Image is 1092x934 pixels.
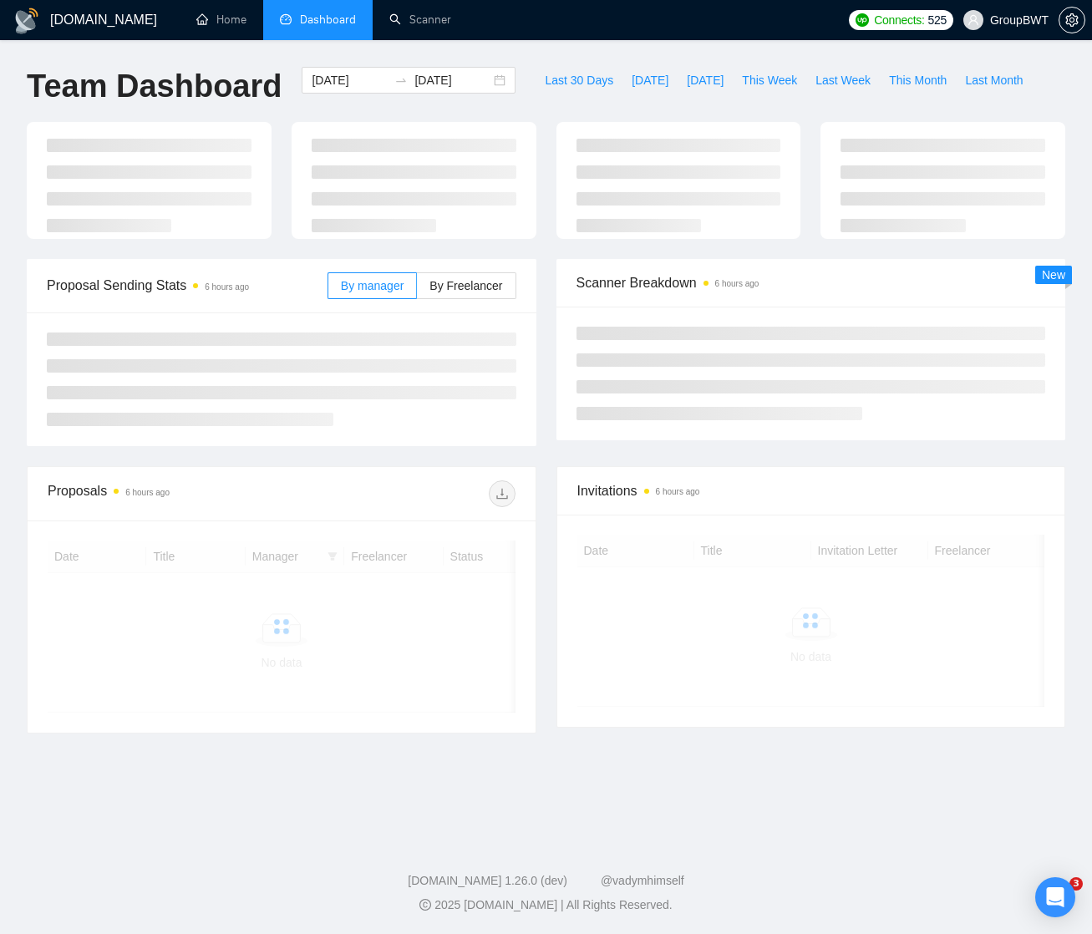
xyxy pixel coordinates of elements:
button: This Month [880,67,956,94]
span: Last 30 Days [545,71,613,89]
span: user [968,14,979,26]
span: Proposal Sending Stats [47,275,328,296]
time: 6 hours ago [715,279,759,288]
button: Last Month [956,67,1032,94]
time: 6 hours ago [125,488,170,497]
span: Dashboard [300,13,356,27]
span: copyright [419,899,431,911]
a: homeHome [196,13,246,27]
span: swap-right [394,74,408,87]
span: Invitations [577,480,1045,501]
button: This Week [733,67,806,94]
span: 3 [1069,877,1083,891]
button: [DATE] [622,67,678,94]
button: setting [1059,7,1085,33]
span: setting [1059,13,1084,27]
time: 6 hours ago [656,487,700,496]
button: Last 30 Days [536,67,622,94]
span: Connects: [874,11,924,29]
h1: Team Dashboard [27,67,282,106]
div: Proposals [48,480,282,507]
a: [DOMAIN_NAME] 1.26.0 (dev) [408,874,567,887]
input: End date [414,71,490,89]
button: Last Week [806,67,880,94]
a: searchScanner [389,13,451,27]
span: By Freelancer [429,279,502,292]
span: Scanner Breakdown [576,272,1046,293]
span: This Week [742,71,797,89]
span: This Month [889,71,947,89]
span: Last Month [965,71,1023,89]
a: setting [1059,13,1085,27]
img: upwork-logo.png [856,13,869,27]
span: [DATE] [632,71,668,89]
a: @vadymhimself [601,874,684,887]
span: dashboard [280,13,292,25]
time: 6 hours ago [205,282,249,292]
span: to [394,74,408,87]
div: Open Intercom Messenger [1035,877,1075,917]
span: Last Week [815,71,871,89]
button: [DATE] [678,67,733,94]
input: Start date [312,71,388,89]
img: logo [13,8,40,34]
span: [DATE] [687,71,724,89]
span: 525 [928,11,947,29]
div: 2025 [DOMAIN_NAME] | All Rights Reserved. [13,896,1079,914]
span: New [1042,268,1065,282]
span: By manager [341,279,404,292]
